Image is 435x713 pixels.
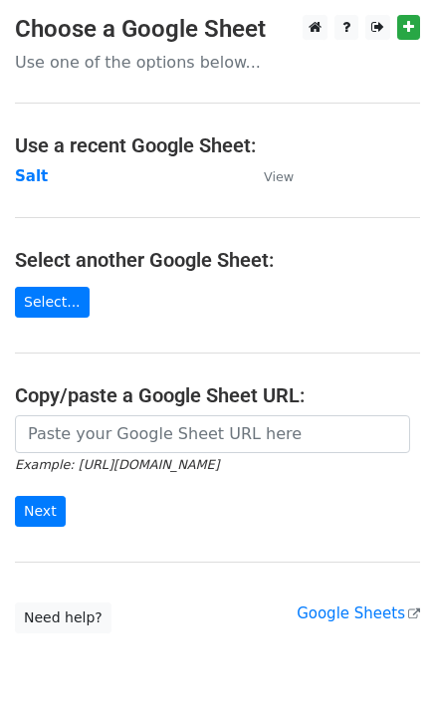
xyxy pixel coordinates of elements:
[244,167,294,185] a: View
[15,602,111,633] a: Need help?
[15,52,420,73] p: Use one of the options below...
[15,383,420,407] h4: Copy/paste a Google Sheet URL:
[15,15,420,44] h3: Choose a Google Sheet
[15,133,420,157] h4: Use a recent Google Sheet:
[15,287,90,318] a: Select...
[15,415,410,453] input: Paste your Google Sheet URL here
[297,604,420,622] a: Google Sheets
[264,169,294,184] small: View
[15,167,48,185] a: Salt
[15,496,66,527] input: Next
[15,248,420,272] h4: Select another Google Sheet:
[15,457,219,472] small: Example: [URL][DOMAIN_NAME]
